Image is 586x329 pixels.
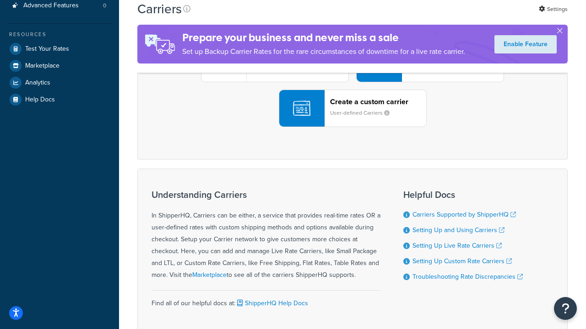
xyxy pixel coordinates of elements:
a: Marketplace [7,58,112,74]
a: Troubleshooting Rate Discrepancies [412,272,523,281]
span: 0 [103,2,106,10]
h4: Prepare your business and never miss a sale [182,30,465,45]
a: Carriers Supported by ShipperHQ [412,210,516,219]
small: User-defined Carriers [330,109,397,117]
button: Open Resource Center [554,297,577,320]
header: Create a custom carrier [330,97,426,106]
a: Setting Up Live Rate Carriers [412,241,502,250]
a: Settings [539,3,568,16]
a: ShipperHQ Help Docs [235,298,308,308]
a: Setting Up Custom Rate Carriers [412,256,512,266]
span: Test Your Rates [25,45,69,53]
span: Marketplace [25,62,60,70]
a: Enable Feature [494,35,557,53]
a: Help Docs [7,91,112,108]
a: Setting Up and Using Carriers [412,225,505,235]
div: In ShipperHQ, Carriers can be either, a service that provides real-time rates OR a user-defined r... [152,190,380,281]
h3: Helpful Docs [403,190,523,200]
span: Advanced Features [23,2,79,10]
div: Find all of our helpful docs at: [152,290,380,309]
button: Create a custom carrierUser-defined Carriers [279,90,427,127]
div: Resources [7,31,112,38]
a: Analytics [7,74,112,91]
h3: Understanding Carriers [152,190,380,200]
p: Set up Backup Carrier Rates for the rare circumstances of downtime for a live rate carrier. [182,45,465,58]
img: icon-carrier-custom-c93b8a24.svg [293,100,310,117]
a: Test Your Rates [7,41,112,57]
span: Help Docs [25,96,55,104]
img: ad-rules-rateshop-fe6ec290ccb7230408bd80ed9643f0289d75e0ffd9eb532fc0e269fcd187b520.png [137,25,182,64]
a: Marketplace [192,270,227,280]
span: Analytics [25,79,50,87]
